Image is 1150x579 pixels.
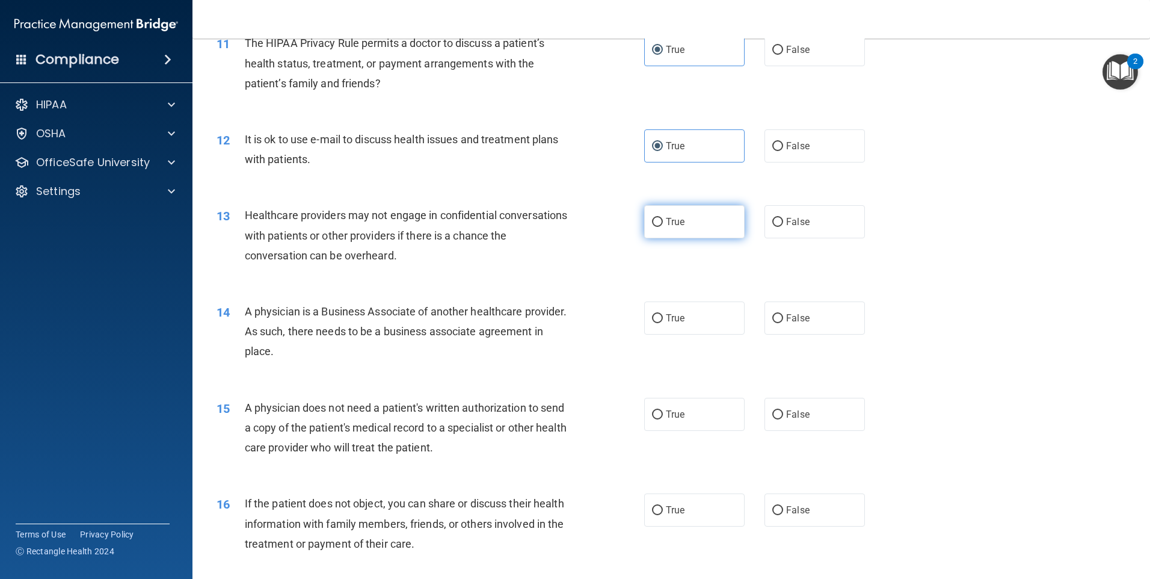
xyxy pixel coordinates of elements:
[14,155,175,170] a: OfficeSafe University
[1090,496,1136,542] iframe: Drift Widget Chat Controller
[36,126,66,141] p: OSHA
[217,133,230,147] span: 12
[16,545,114,557] span: Ⓒ Rectangle Health 2024
[666,504,684,516] span: True
[666,140,684,152] span: True
[1102,54,1138,90] button: Open Resource Center, 2 new notifications
[36,184,81,199] p: Settings
[245,497,564,550] span: If the patient does not object, you can share or discuss their health information with family mem...
[36,98,67,112] p: HIPAA
[245,401,567,454] span: A physician does not need a patient's written authorization to send a copy of the patient's medic...
[14,13,178,37] img: PMB logo
[666,312,684,324] span: True
[786,140,810,152] span: False
[772,506,783,515] input: False
[772,46,783,55] input: False
[652,410,663,420] input: True
[786,44,810,55] span: False
[245,37,544,89] span: The HIPAA Privacy Rule permits a doctor to discuss a patient’s health status, treatment, or payme...
[652,218,663,227] input: True
[245,305,567,358] span: A physician is a Business Associate of another healthcare provider. As such, there needs to be a ...
[217,305,230,320] span: 14
[652,314,663,323] input: True
[217,401,230,416] span: 15
[786,312,810,324] span: False
[786,216,810,228] span: False
[666,409,684,420] span: True
[245,133,559,166] span: It is ok to use e-mail to discuss health issues and treatment plans with patients.
[14,98,175,112] a: HIPAA
[786,504,810,516] span: False
[652,142,663,151] input: True
[16,528,66,540] a: Terms of Use
[14,184,175,199] a: Settings
[772,314,783,323] input: False
[217,497,230,512] span: 16
[245,209,568,261] span: Healthcare providers may not engage in confidential conversations with patients or other provider...
[652,46,663,55] input: True
[1133,61,1137,77] div: 2
[772,142,783,151] input: False
[666,216,684,228] span: True
[14,126,175,141] a: OSHA
[652,506,663,515] input: True
[666,44,684,55] span: True
[786,409,810,420] span: False
[772,410,783,420] input: False
[217,37,230,51] span: 11
[80,528,134,540] a: Privacy Policy
[35,51,119,68] h4: Compliance
[36,155,150,170] p: OfficeSafe University
[772,218,783,227] input: False
[217,209,230,223] span: 13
